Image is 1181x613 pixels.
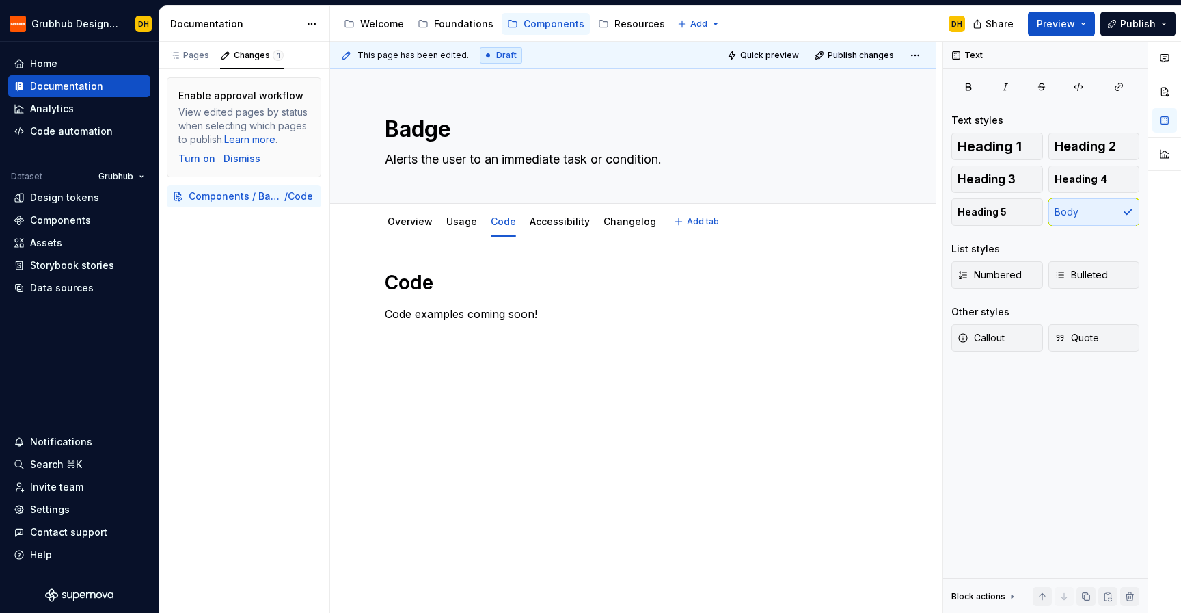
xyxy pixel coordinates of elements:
div: Documentation [170,17,299,31]
span: Bulleted [1055,268,1108,282]
div: Design tokens [30,191,99,205]
a: Invite team [8,476,150,498]
div: Data sources [30,281,94,295]
div: Grubhub Design System [31,17,119,31]
button: Publish changes [811,46,900,65]
div: Accessibility [524,207,595,235]
textarea: Badge [382,113,878,146]
div: Settings [30,503,70,517]
div: DH [951,18,962,29]
button: Grubhub Design SystemDH [3,9,156,38]
span: Heading 1 [958,140,1022,153]
div: DH [138,18,149,29]
div: Contact support [30,525,107,539]
div: Changes [234,50,284,61]
button: Quick preview [723,46,805,65]
a: Components [8,209,150,231]
button: Search ⌘K [8,454,150,475]
span: Add tab [687,216,719,227]
div: Foundations [434,17,493,31]
span: Heading 4 [1055,172,1107,186]
h1: Code [385,270,881,295]
a: Storybook stories [8,255,150,276]
span: This page has been edited. [357,50,469,61]
button: Quote [1048,324,1140,352]
div: Notifications [30,435,92,449]
a: Code automation [8,120,150,142]
a: Learn more [224,133,275,145]
span: Quote [1055,331,1099,345]
span: Numbered [958,268,1022,282]
button: Turn on [178,152,215,166]
a: Components / Badge/Code [167,185,321,207]
button: Add [673,14,724,34]
div: Analytics [30,102,74,116]
div: Code automation [30,125,113,138]
div: Page tree [338,10,670,38]
span: Publish [1120,17,1156,31]
svg: Supernova Logo [45,588,113,602]
div: Block actions [951,591,1005,602]
span: Draft [496,50,517,61]
a: Changelog [603,216,656,227]
div: Welcome [360,17,404,31]
div: Code [485,207,521,235]
div: Other styles [951,305,1009,319]
div: Assets [30,236,62,250]
button: Callout [951,324,1043,352]
a: Overview [388,216,433,227]
span: Heading 5 [958,205,1007,219]
span: Add [690,18,707,29]
div: Dataset [11,171,42,182]
div: Documentation [30,79,103,93]
span: Grubhub [98,171,133,182]
button: Bulleted [1048,261,1140,289]
a: Assets [8,232,150,254]
div: Storybook stories [30,259,114,272]
a: Documentation [8,75,150,97]
a: Resources [593,13,670,35]
a: Accessibility [530,216,590,227]
a: Welcome [338,13,409,35]
div: Pages [169,50,209,61]
a: Foundations [412,13,499,35]
span: 1 [273,50,284,61]
button: Heading 2 [1048,133,1140,160]
button: Add tab [670,212,725,231]
a: Home [8,53,150,75]
button: Heading 5 [951,198,1043,226]
span: Heading 2 [1055,140,1116,153]
span: Share [986,17,1014,31]
button: Heading 4 [1048,166,1140,193]
button: Preview [1028,12,1095,36]
span: Code [288,190,313,203]
button: Help [8,544,150,566]
img: 4e8d6f31-f5cf-47b4-89aa-e4dec1dc0822.png [10,16,26,32]
div: Enable approval workflow [178,89,303,103]
div: Overview [382,207,438,235]
button: Notifications [8,431,150,453]
a: Analytics [8,98,150,120]
button: Dismiss [223,152,260,166]
div: Text styles [951,114,1003,127]
span: Quick preview [740,50,799,61]
div: Changelog [598,207,662,235]
span: Preview [1037,17,1075,31]
textarea: Alerts the user to an immediate task or condition. [382,148,878,170]
p: Code examples coming soon! [385,306,881,322]
div: Invite team [30,480,83,494]
span: Publish changes [828,50,894,61]
a: Code [491,216,516,227]
button: Numbered [951,261,1043,289]
button: Share [966,12,1022,36]
div: View edited pages by status when selecting which pages to publish. . [178,105,310,146]
a: Components [502,13,590,35]
div: Search ⌘K [30,458,82,471]
a: Settings [8,499,150,521]
span: Components / Badge [189,190,284,203]
div: List styles [951,242,1000,256]
button: Heading 3 [951,166,1043,193]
